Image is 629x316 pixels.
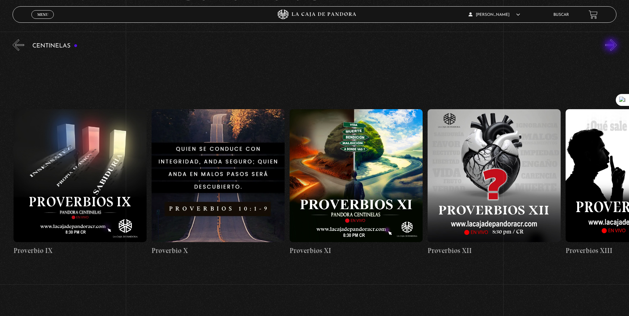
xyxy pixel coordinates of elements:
[428,245,561,256] h4: Proverbios XII
[553,13,569,17] a: Buscar
[152,56,285,309] a: Proverbio X
[469,13,520,17] span: [PERSON_NAME]
[152,245,285,256] h4: Proverbio X
[37,13,48,16] span: Menu
[290,245,423,256] h4: Proverbios XI
[428,56,561,309] a: Proverbios XII
[32,43,78,49] h3: Centinelas
[605,39,617,51] button: Next
[589,10,598,19] a: View your shopping cart
[35,18,51,23] span: Cerrar
[14,245,147,256] h4: Proverbio IX
[13,39,24,51] button: Previous
[290,56,423,309] a: Proverbios XI
[14,56,147,309] a: Proverbio IX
